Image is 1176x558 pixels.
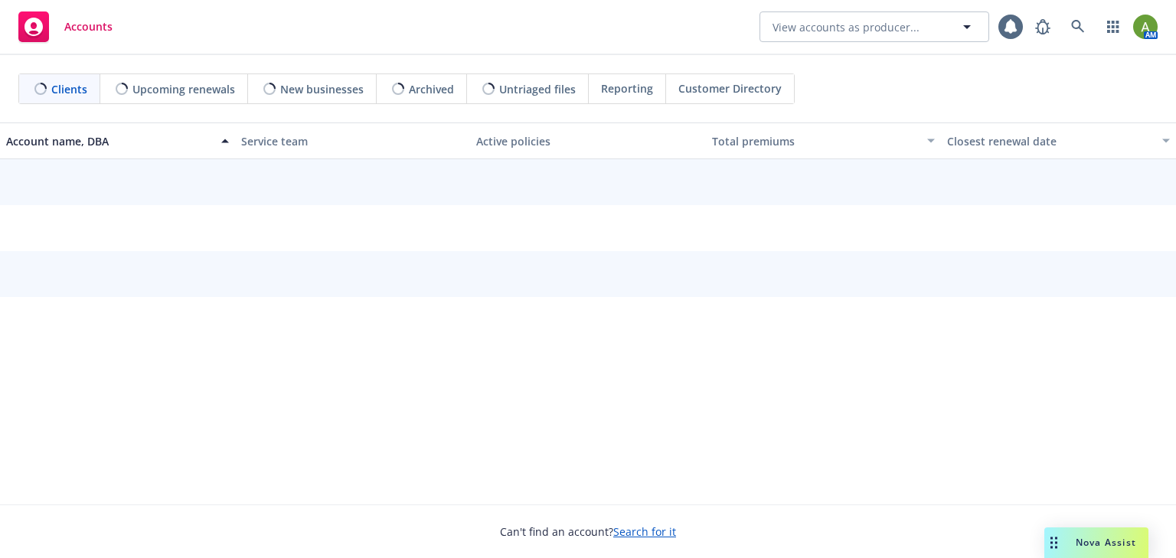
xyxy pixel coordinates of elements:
img: photo [1133,15,1158,39]
button: Closest renewal date [941,122,1176,159]
div: Closest renewal date [947,133,1153,149]
div: Drag to move [1044,527,1063,558]
a: Search [1063,11,1093,42]
span: Archived [409,81,454,97]
div: Active policies [476,133,699,149]
a: Accounts [12,5,119,48]
span: View accounts as producer... [773,19,920,35]
span: Upcoming renewals [132,81,235,97]
div: Account name, DBA [6,133,212,149]
a: Search for it [613,524,676,539]
div: Service team [241,133,464,149]
button: Total premiums [706,122,941,159]
span: Untriaged files [499,81,576,97]
span: Customer Directory [678,80,782,96]
a: Switch app [1098,11,1129,42]
span: Nova Assist [1076,536,1136,549]
button: Nova Assist [1044,527,1148,558]
button: View accounts as producer... [759,11,989,42]
span: Accounts [64,21,113,33]
button: Service team [235,122,470,159]
span: Can't find an account? [500,524,676,540]
span: New businesses [280,81,364,97]
button: Active policies [470,122,705,159]
span: Clients [51,81,87,97]
span: Reporting [601,80,653,96]
div: Total premiums [712,133,918,149]
a: Report a Bug [1027,11,1058,42]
